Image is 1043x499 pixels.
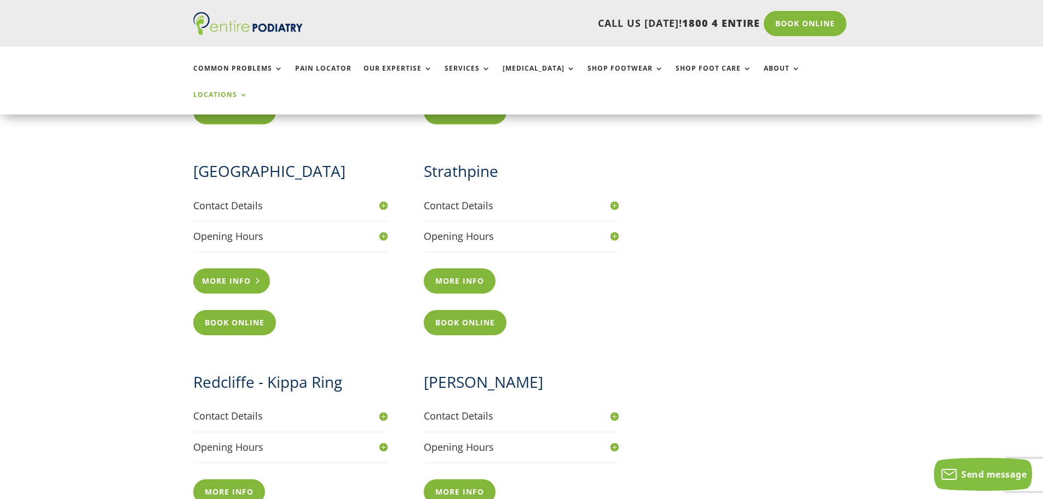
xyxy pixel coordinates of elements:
[345,16,760,31] p: CALL US [DATE]!
[445,65,491,88] a: Services
[193,65,283,88] a: Common Problems
[961,468,1027,480] span: Send message
[193,268,270,294] a: More info
[424,160,619,187] h2: Strathpine
[295,65,351,88] a: Pain Locator
[424,409,619,423] h4: Contact Details
[193,199,388,213] h4: Contact Details
[193,91,248,114] a: Locations
[934,458,1032,491] button: Send message
[193,409,388,423] h4: Contact Details
[193,310,276,335] a: Book Online
[503,65,575,88] a: [MEDICAL_DATA]
[764,11,846,36] a: Book Online
[587,65,664,88] a: Shop Footwear
[424,440,619,454] h4: Opening Hours
[424,371,619,398] h2: [PERSON_NAME]
[764,65,800,88] a: About
[364,65,433,88] a: Our Expertise
[424,230,619,243] h4: Opening Hours
[193,160,388,187] h2: [GEOGRAPHIC_DATA]
[193,440,388,454] h4: Opening Hours
[193,26,303,37] a: Entire Podiatry
[193,371,388,398] h2: Redcliffe - Kippa Ring
[424,268,495,294] a: More info
[193,230,388,243] h4: Opening Hours
[193,12,303,35] img: logo (1)
[676,65,752,88] a: Shop Foot Care
[424,199,619,213] h4: Contact Details
[424,310,506,335] a: Book Online
[682,16,760,30] span: 1800 4 ENTIRE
